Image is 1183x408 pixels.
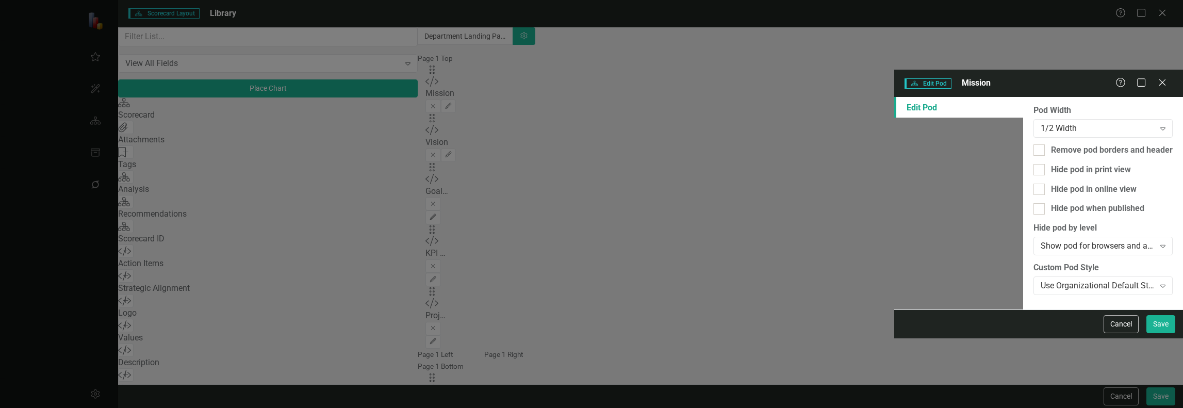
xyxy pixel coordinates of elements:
[1033,222,1173,234] label: Hide pod by level
[1146,315,1175,333] button: Save
[1033,105,1173,117] label: Pod Width
[962,78,991,88] span: Mission
[1041,280,1155,292] div: Use Organizational Default Style (Falmouth)
[894,97,1023,118] a: Edit Pod
[1104,315,1139,333] button: Cancel
[1051,184,1137,195] div: Hide pod in online view
[1051,144,1173,156] div: Remove pod borders and header
[1051,203,1144,215] div: Hide pod when published
[905,78,951,89] span: Edit Pod
[1041,122,1155,134] div: 1/2 Width
[1033,262,1173,274] label: Custom Pod Style
[1051,164,1131,176] div: Hide pod in print view
[1041,240,1155,252] div: Show pod for browsers and above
